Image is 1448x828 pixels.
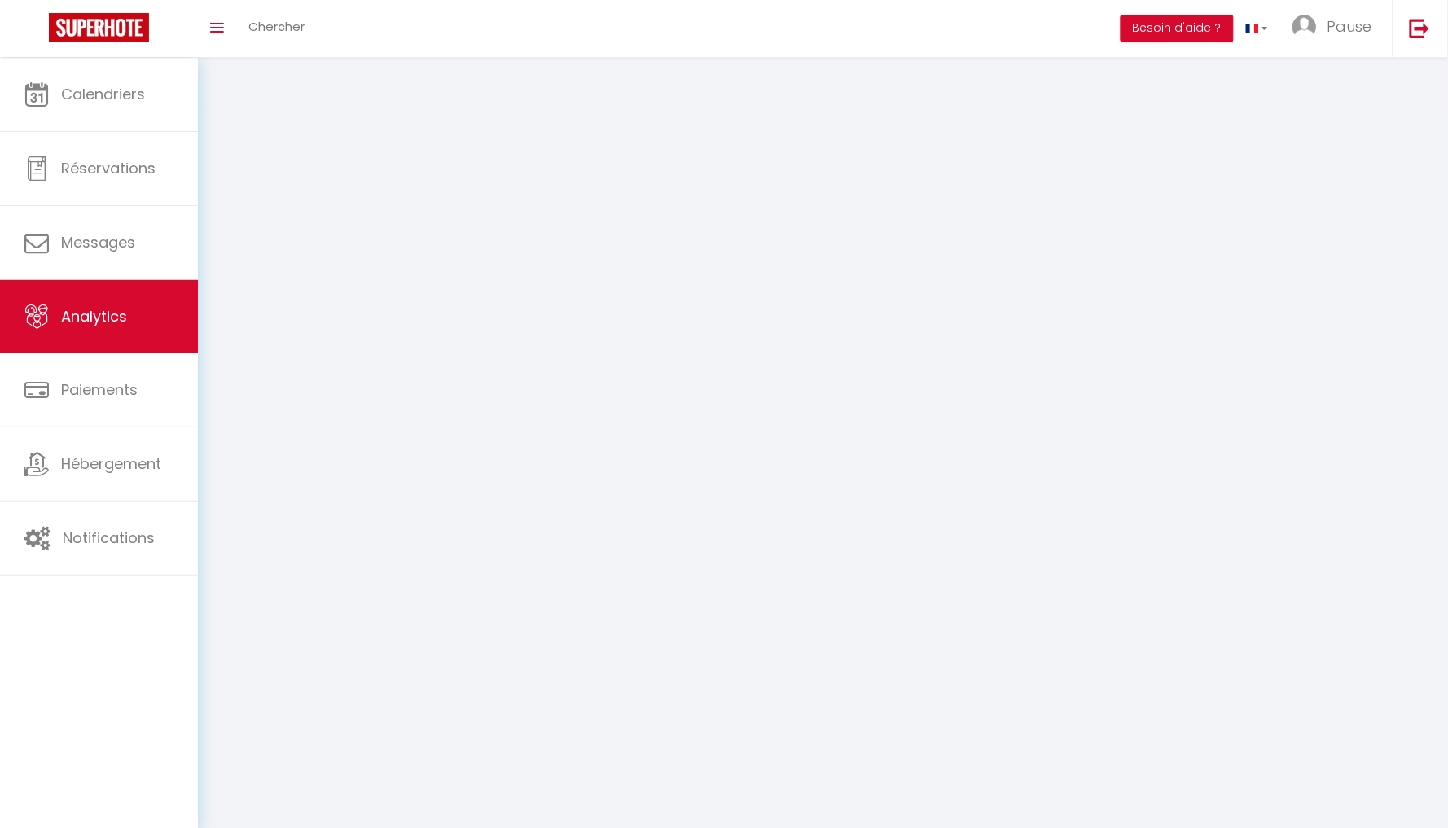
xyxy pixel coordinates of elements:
span: Réservations [61,158,156,178]
img: ... [1292,15,1317,39]
span: Pause [1327,16,1372,37]
img: Super Booking [49,13,149,42]
span: Hébergement [61,453,161,474]
span: Chercher [248,18,305,35]
span: Calendriers [61,84,145,104]
span: Notifications [63,528,155,548]
img: logout [1410,18,1430,38]
span: Messages [61,232,135,252]
span: Analytics [61,306,127,326]
button: Besoin d'aide ? [1121,15,1234,42]
span: Paiements [61,379,138,400]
